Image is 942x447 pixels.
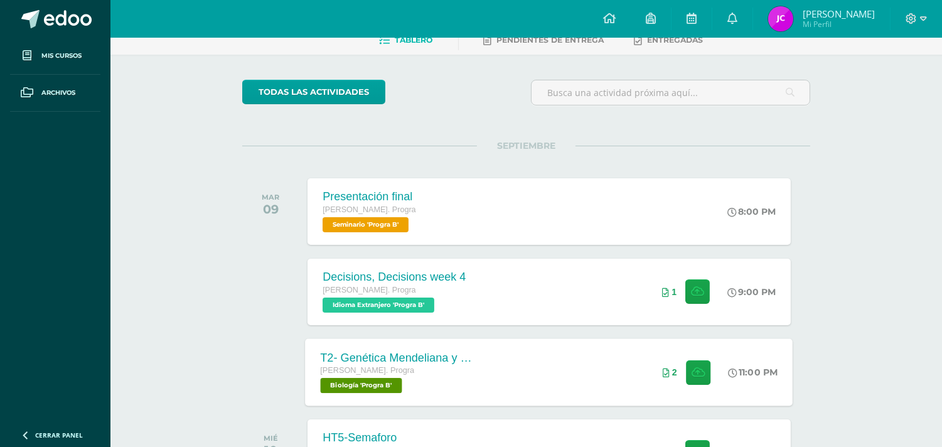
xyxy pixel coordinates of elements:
a: Entregadas [634,30,704,50]
img: 4549e869bd1a71b294ac60c510dba8c5.png [768,6,793,31]
span: [PERSON_NAME]. Progra [321,366,415,375]
span: [PERSON_NAME]. Progra [323,286,415,294]
span: Archivos [41,88,75,98]
span: SEPTIEMBRE [477,140,575,151]
div: T2- Genética Mendeliana y sus aplicaciones [321,351,473,364]
div: 9:00 PM [727,286,776,298]
div: Presentación final [323,190,415,203]
span: [PERSON_NAME]. Progra [323,205,415,214]
a: todas las Actividades [242,80,385,104]
span: Pendientes de entrega [497,35,604,45]
span: Biología 'Progra B' [321,378,402,393]
div: Archivos entregados [662,287,677,297]
div: Archivos entregados [663,367,677,377]
div: MAR [262,193,279,202]
span: Mi Perfil [803,19,875,30]
div: 09 [262,202,279,217]
span: 1 [672,287,677,297]
div: Decisions, Decisions week 4 [323,271,466,284]
span: 2 [672,367,677,377]
div: HT5-Semaforo [323,431,429,444]
span: Entregadas [648,35,704,45]
span: Tablero [395,35,433,45]
span: Mis cursos [41,51,82,61]
a: Tablero [380,30,433,50]
div: 11:00 PM [729,367,778,378]
span: Seminario 'Progra B' [323,217,409,232]
span: Cerrar panel [35,431,83,439]
span: Idioma Extranjero 'Progra B' [323,298,434,313]
input: Busca una actividad próxima aquí... [532,80,810,105]
div: MIÉ [264,434,278,443]
div: 8:00 PM [727,206,776,217]
a: Pendientes de entrega [484,30,604,50]
a: Mis cursos [10,38,100,75]
span: [PERSON_NAME] [803,8,875,20]
a: Archivos [10,75,100,112]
